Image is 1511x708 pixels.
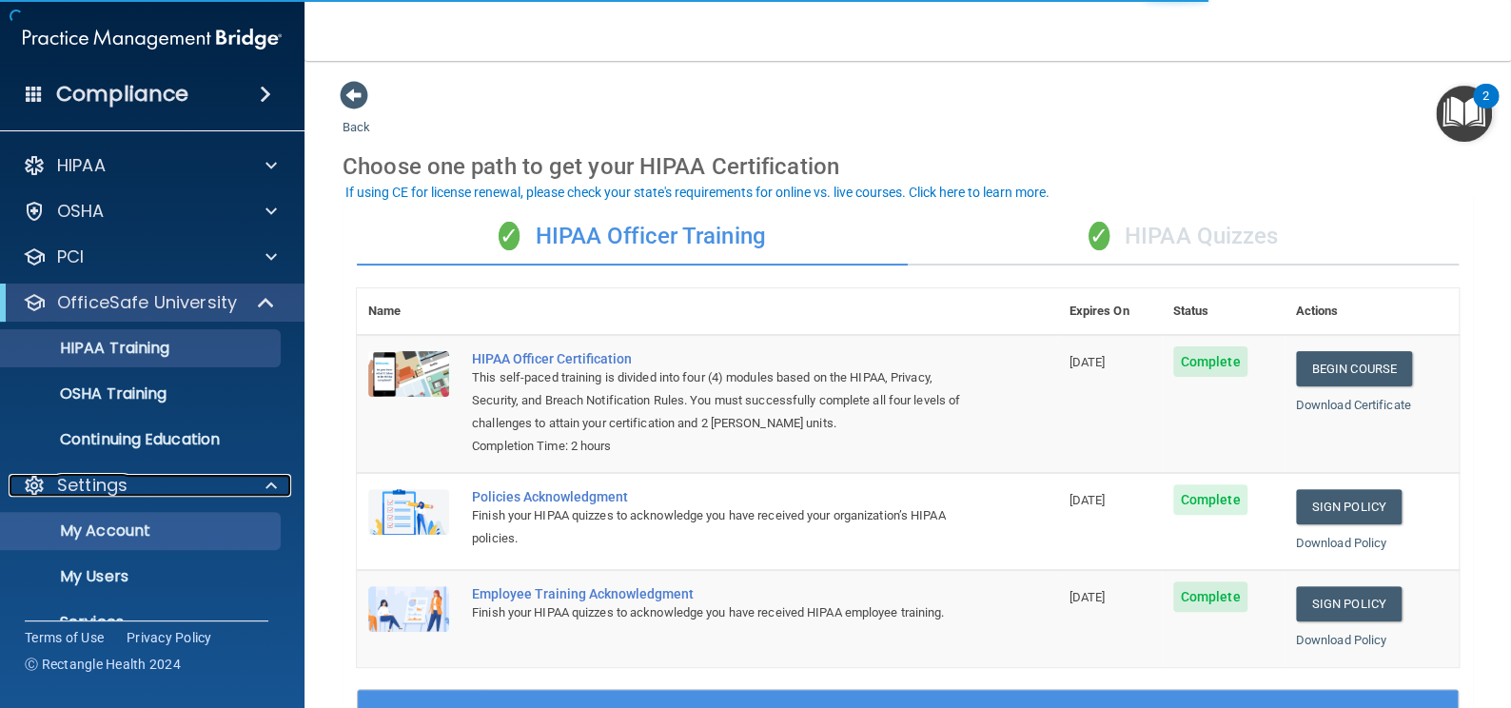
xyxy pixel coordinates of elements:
iframe: Drift Widget Chat Controller [1183,574,1488,649]
th: Actions [1285,288,1459,335]
p: Continuing Education [12,430,272,449]
div: This self-paced training is divided into four (4) modules based on the HIPAA, Privacy, Security, ... [472,366,962,435]
p: OfficeSafe University [57,291,237,314]
p: PCI [57,246,84,268]
div: HIPAA Quizzes [908,208,1459,265]
p: Services [12,613,272,632]
a: OfficeSafe University [23,291,276,314]
p: OSHA Training [12,384,167,403]
a: Terms of Use [25,628,104,647]
div: Finish your HIPAA quizzes to acknowledge you have received HIPAA employee training. [472,601,962,624]
div: Completion Time: 2 hours [472,435,962,458]
button: Open Resource Center, 2 new notifications [1436,86,1492,142]
div: Policies Acknowledgment [472,489,962,504]
p: HIPAA Training [12,339,169,358]
a: Settings [23,474,277,497]
a: HIPAA Officer Certification [472,351,962,366]
div: If using CE for license renewal, please check your state's requirements for online vs. live cours... [345,186,1050,199]
div: 2 [1482,96,1489,121]
span: ✓ [1089,222,1109,250]
span: Complete [1173,484,1248,515]
span: [DATE] [1069,355,1105,369]
a: Download Policy [1296,536,1387,550]
p: HIPAA [57,154,106,177]
span: [DATE] [1069,590,1105,604]
h4: Compliance [56,81,188,108]
a: Begin Course [1296,351,1412,386]
button: If using CE for license renewal, please check your state's requirements for online vs. live cours... [343,183,1052,202]
a: Back [343,97,370,134]
span: [DATE] [1069,493,1105,507]
a: PCI [23,246,277,268]
span: Ⓒ Rectangle Health 2024 [25,655,181,674]
div: Choose one path to get your HIPAA Certification [343,139,1473,194]
a: Privacy Policy [127,628,212,647]
th: Name [357,288,461,335]
span: ✓ [499,222,520,250]
div: Finish your HIPAA quizzes to acknowledge you have received your organization’s HIPAA policies. [472,504,962,550]
th: Status [1162,288,1285,335]
div: Employee Training Acknowledgment [472,586,962,601]
div: HIPAA Officer Training [357,208,908,265]
a: HIPAA [23,154,277,177]
p: OSHA [57,200,105,223]
a: Download Certificate [1296,398,1411,412]
p: My Users [12,567,272,586]
th: Expires On [1057,288,1161,335]
img: PMB logo [23,20,282,58]
a: Sign Policy [1296,489,1402,524]
span: Complete [1173,581,1248,612]
span: Complete [1173,346,1248,377]
p: Settings [57,474,128,497]
p: My Account [12,521,272,541]
a: OSHA [23,200,277,223]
